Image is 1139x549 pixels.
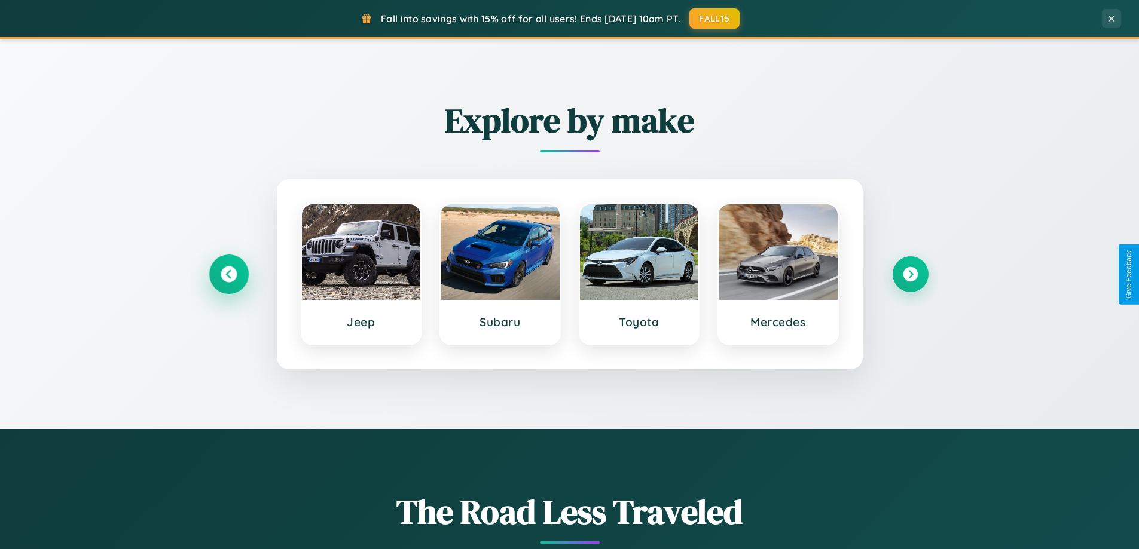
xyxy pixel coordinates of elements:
h3: Jeep [314,315,409,329]
button: FALL15 [689,8,740,29]
h2: Explore by make [211,97,929,143]
div: Give Feedback [1125,250,1133,299]
h3: Subaru [453,315,548,329]
span: Fall into savings with 15% off for all users! Ends [DATE] 10am PT. [381,13,680,24]
h3: Toyota [592,315,687,329]
h1: The Road Less Traveled [211,489,929,535]
h3: Mercedes [731,315,826,329]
